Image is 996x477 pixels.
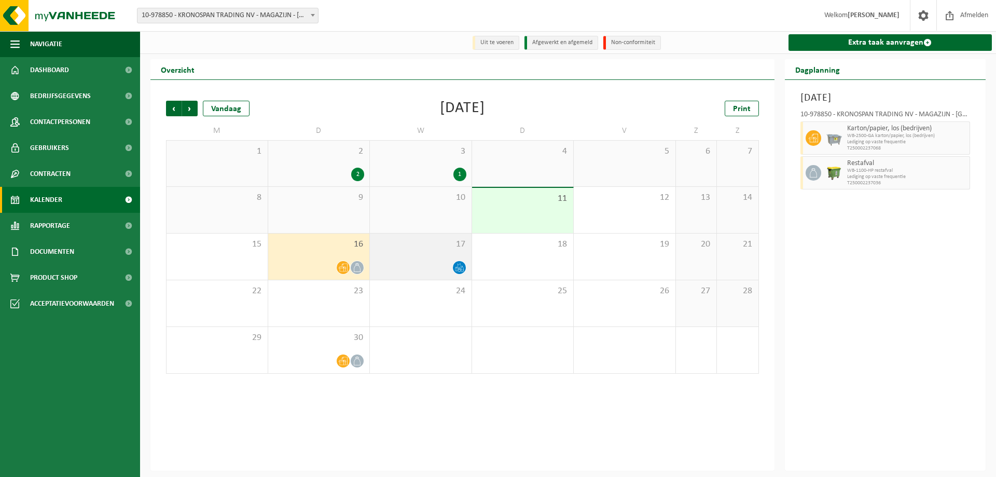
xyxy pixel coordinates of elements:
span: 1 [172,146,262,157]
div: 2 [351,168,364,181]
span: Dashboard [30,57,69,83]
span: 10 [375,192,466,203]
span: 16 [273,239,365,250]
span: Lediging op vaste frequentie [847,174,967,180]
span: Lediging op vaste frequentie [847,139,967,145]
h2: Dagplanning [785,59,850,79]
span: 10-978850 - KRONOSPAN TRADING NV - MAGAZIJN - AVELGEM [137,8,319,23]
span: 29 [172,332,262,344]
span: Product Shop [30,265,77,291]
span: 24 [375,285,466,297]
img: WB-1100-HPE-GN-50 [826,165,842,181]
span: 5 [579,146,670,157]
li: Non-conformiteit [603,36,661,50]
td: W [370,121,472,140]
span: Bedrijfsgegevens [30,83,91,109]
span: 27 [681,285,712,297]
h3: [DATE] [800,90,971,106]
span: 3 [375,146,466,157]
span: Restafval [847,159,967,168]
span: Rapportage [30,213,70,239]
span: Contracten [30,161,71,187]
span: 10-978850 - KRONOSPAN TRADING NV - MAGAZIJN - AVELGEM [137,8,318,23]
span: 22 [172,285,262,297]
span: 14 [722,192,753,203]
span: 28 [722,285,753,297]
li: Uit te voeren [473,36,519,50]
span: Gebruikers [30,135,69,161]
li: Afgewerkt en afgemeld [524,36,598,50]
div: 10-978850 - KRONOSPAN TRADING NV - MAGAZIJN - [GEOGRAPHIC_DATA] [800,111,971,121]
span: 17 [375,239,466,250]
span: Vorige [166,101,182,116]
td: D [268,121,370,140]
span: 15 [172,239,262,250]
span: 4 [477,146,569,157]
td: Z [676,121,717,140]
span: 2 [273,146,365,157]
a: Extra taak aanvragen [789,34,992,51]
td: D [472,121,574,140]
span: Documenten [30,239,74,265]
span: Print [733,105,751,113]
h2: Overzicht [150,59,205,79]
span: 7 [722,146,753,157]
span: 8 [172,192,262,203]
a: Print [725,101,759,116]
span: 18 [477,239,569,250]
span: 30 [273,332,365,344]
td: M [166,121,268,140]
span: Volgende [182,101,198,116]
img: WB-2500-GAL-GY-01 [826,130,842,146]
span: 20 [681,239,712,250]
span: Contactpersonen [30,109,90,135]
span: 11 [477,193,569,205]
span: Navigatie [30,31,62,57]
span: Karton/papier, los (bedrijven) [847,125,967,133]
span: 6 [681,146,712,157]
td: Z [717,121,758,140]
td: V [574,121,676,140]
span: 9 [273,192,365,203]
span: 23 [273,285,365,297]
strong: [PERSON_NAME] [848,11,900,19]
span: WB-1100-HP restafval [847,168,967,174]
div: Vandaag [203,101,250,116]
div: [DATE] [440,101,485,116]
span: 21 [722,239,753,250]
span: 13 [681,192,712,203]
span: 12 [579,192,670,203]
span: T250002237036 [847,180,967,186]
span: Kalender [30,187,62,213]
span: 25 [477,285,569,297]
span: 26 [579,285,670,297]
div: 1 [453,168,466,181]
span: 19 [579,239,670,250]
span: Acceptatievoorwaarden [30,291,114,317]
span: T250002237068 [847,145,967,152]
span: WB-2500-GA karton/papier, los (bedrijven) [847,133,967,139]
